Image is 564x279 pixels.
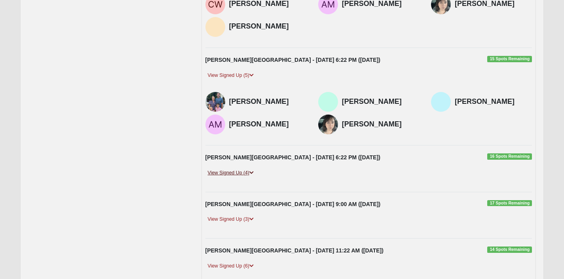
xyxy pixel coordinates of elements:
[205,169,256,177] a: View Signed Up (4)
[431,92,451,112] img: Teice Haga
[205,262,256,270] a: View Signed Up (6)
[342,97,419,106] h4: [PERSON_NAME]
[205,247,384,254] strong: [PERSON_NAME][GEOGRAPHIC_DATA] - [DATE] 11:22 AM ([DATE])
[487,200,532,206] span: 17 Spots Remaining
[229,97,306,106] h4: [PERSON_NAME]
[455,97,532,106] h4: [PERSON_NAME]
[205,92,225,112] img: Ashlyn Bopf
[205,154,380,161] strong: [PERSON_NAME][GEOGRAPHIC_DATA] - [DATE] 6:22 PM ([DATE])
[318,92,338,112] img: Elayne Merriott
[205,17,225,37] img: Rachel Joiner
[229,120,306,129] h4: [PERSON_NAME]
[318,115,338,134] img: Renee Balassaitis
[205,115,225,134] img: Ali Mahaffey
[487,153,532,160] span: 16 Spots Remaining
[487,247,532,253] span: 14 Spots Remaining
[487,56,532,62] span: 15 Spots Remaining
[205,201,381,207] strong: [PERSON_NAME][GEOGRAPHIC_DATA] - [DATE] 9:00 AM ([DATE])
[342,120,419,129] h4: [PERSON_NAME]
[205,57,380,63] strong: [PERSON_NAME][GEOGRAPHIC_DATA] - [DATE] 6:22 PM ([DATE])
[229,22,306,31] h4: [PERSON_NAME]
[205,71,256,80] a: View Signed Up (5)
[205,215,256,224] a: View Signed Up (3)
